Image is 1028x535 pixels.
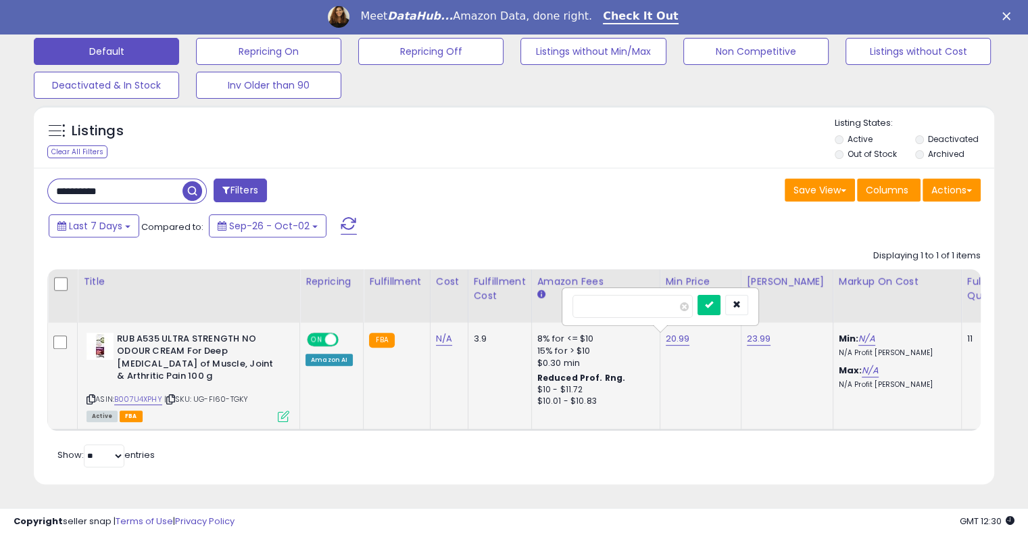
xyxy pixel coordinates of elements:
strong: Copyright [14,515,63,528]
a: Terms of Use [116,515,173,528]
b: Min: [839,332,859,345]
button: Listings without Min/Max [520,38,666,65]
button: Filters [214,179,266,202]
span: All listings currently available for purchase on Amazon [87,411,118,422]
button: Columns [857,179,921,202]
button: Inv Older than 90 [196,72,341,99]
div: seller snap | | [14,515,235,528]
small: FBA [369,333,394,348]
button: Save View [785,179,855,202]
div: Markup on Cost [839,275,956,289]
button: Last 7 Days [49,214,139,237]
img: Profile image for Georgie [328,6,349,28]
a: N/A [862,364,878,377]
div: 15% for > $10 [537,345,650,357]
a: B007U4XPHY [114,394,162,405]
button: Actions [923,179,981,202]
b: Reduced Prof. Rng. [537,372,626,383]
div: [PERSON_NAME] [747,275,827,289]
span: Sep-26 - Oct-02 [229,219,310,233]
div: $0.30 min [537,357,650,369]
a: Privacy Policy [175,515,235,528]
div: Repricing [305,275,358,289]
div: 11 [967,333,1009,345]
label: Deactivated [927,133,978,145]
b: Max: [839,364,862,377]
button: Default [34,38,179,65]
span: FBA [120,411,143,422]
span: OFF [337,333,358,345]
div: Close [1002,12,1016,20]
p: N/A Profit [PERSON_NAME] [839,380,951,390]
img: 41lB8LMqy8L._SL40_.jpg [87,333,114,360]
div: Title [83,275,294,289]
div: Min Price [666,275,735,289]
span: 2025-10-10 12:30 GMT [960,515,1014,528]
div: Clear All Filters [47,145,107,158]
i: DataHub... [387,9,453,22]
h5: Listings [72,122,124,141]
small: Amazon Fees. [537,289,545,301]
span: | SKU: UG-FI60-TGKY [164,394,248,404]
a: N/A [436,332,452,346]
button: Repricing On [196,38,341,65]
span: Last 7 Days [69,219,122,233]
label: Out of Stock [848,148,897,160]
div: Amazon Fees [537,275,654,289]
div: 3.9 [474,333,521,345]
div: $10.01 - $10.83 [537,396,650,407]
button: Non Competitive [683,38,829,65]
div: Displaying 1 to 1 of 1 items [873,250,981,262]
span: Compared to: [141,220,203,233]
th: The percentage added to the cost of goods (COGS) that forms the calculator for Min & Max prices. [833,269,961,323]
span: ON [308,333,325,345]
p: Listing States: [835,117,994,130]
div: $10 - $11.72 [537,384,650,396]
div: Meet Amazon Data, done right. [360,9,592,23]
a: Check It Out [603,9,679,24]
button: Deactivated & In Stock [34,72,179,99]
span: Show: entries [57,448,155,461]
div: Fulfillment [369,275,424,289]
p: N/A Profit [PERSON_NAME] [839,348,951,358]
button: Sep-26 - Oct-02 [209,214,326,237]
label: Archived [927,148,964,160]
button: Repricing Off [358,38,504,65]
div: Amazon AI [305,354,353,366]
a: 20.99 [666,332,690,346]
a: 23.99 [747,332,771,346]
div: ASIN: [87,333,289,421]
div: Fulfillment Cost [474,275,526,303]
a: N/A [858,332,875,346]
div: Fulfillable Quantity [967,275,1014,303]
label: Active [848,133,873,145]
div: 8% for <= $10 [537,333,650,345]
button: Listings without Cost [846,38,991,65]
div: Cost [436,275,462,289]
b: RUB A535 ULTRA STRENGTH NO ODOUR CREAM For Deep [MEDICAL_DATA] of Muscle, Joint & Arthritic Pain ... [117,333,281,386]
span: Columns [866,183,908,197]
